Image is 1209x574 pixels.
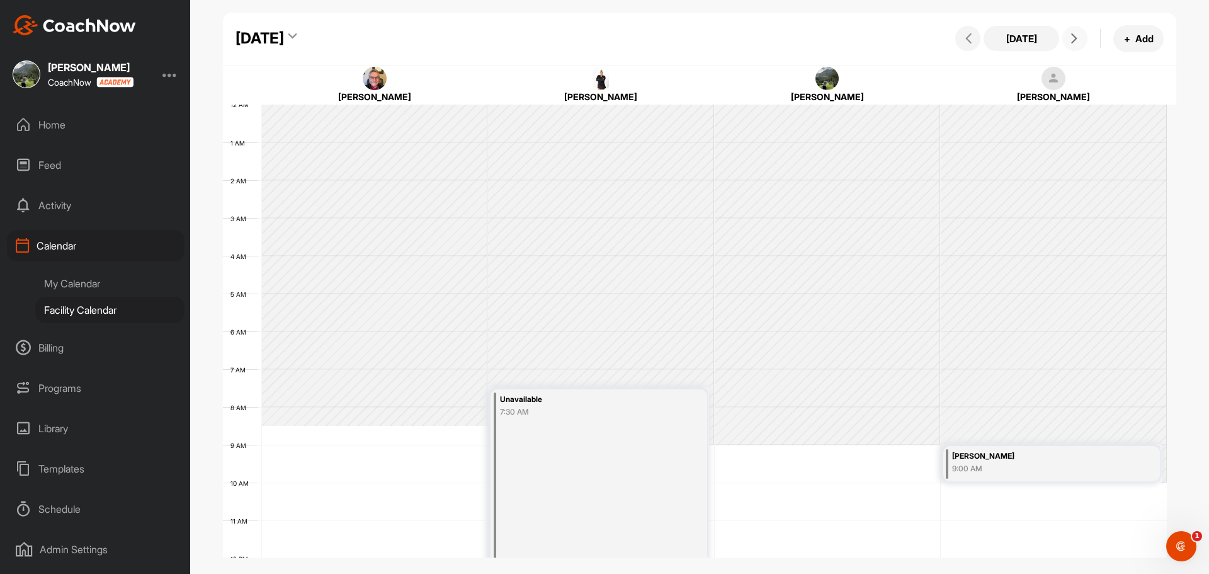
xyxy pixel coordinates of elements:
div: 1 AM [223,139,258,147]
div: Programs [7,372,184,404]
div: [PERSON_NAME] [952,449,1121,464]
div: [PERSON_NAME] [960,90,1148,103]
span: 1 [1192,531,1202,541]
div: 5 AM [223,290,259,298]
div: 4 AM [223,253,259,260]
div: Feed [7,149,184,181]
img: CoachNow [13,15,136,35]
div: [PERSON_NAME] [507,90,695,103]
div: 8 AM [223,404,259,411]
div: 11 AM [223,517,260,525]
div: Facility Calendar [35,297,184,323]
img: square_3181bc1b29b8c33c139cdcd77bcaf626.jpg [13,60,40,88]
div: 10 AM [223,479,261,487]
div: Schedule [7,493,184,525]
div: 12 PM [223,555,261,563]
div: Templates [7,453,184,485]
div: Unavailable [500,393,668,407]
div: Activity [7,190,184,221]
div: 3 AM [223,215,259,222]
div: 9 AM [223,442,259,449]
iframe: Intercom live chat [1166,531,1196,561]
button: +Add [1113,25,1164,52]
span: + [1124,32,1130,45]
div: [PERSON_NAME] [281,90,469,103]
div: 9:00 AM [952,463,1121,474]
div: 2 AM [223,177,259,185]
div: [PERSON_NAME] [733,90,921,103]
div: [PERSON_NAME] [48,62,133,72]
img: CoachNow acadmey [96,77,133,88]
div: [DATE] [236,27,284,50]
div: Billing [7,332,184,364]
img: square_3181bc1b29b8c33c139cdcd77bcaf626.jpg [815,67,839,91]
div: Admin Settings [7,534,184,565]
div: My Calendar [35,270,184,297]
div: 7:30 AM [500,406,668,418]
button: [DATE] [984,26,1059,51]
div: 12 AM [223,101,261,108]
div: Calendar [7,230,184,261]
div: 6 AM [223,328,259,336]
div: 7 AM [223,366,258,374]
div: Library [7,413,184,444]
img: square_7ee835a2650ae451ce6ad85be302c7a3.jpg [589,67,613,91]
div: CoachNow [48,77,133,88]
img: square_default-ef6cabf814de5a2bf16c804365e32c732080f9872bdf737d349900a9daf73cf9.png [1042,67,1065,91]
img: square_519f55ad9c2cbfefa154b9b1ed929c7b.jpg [363,67,387,91]
div: Home [7,109,184,141]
